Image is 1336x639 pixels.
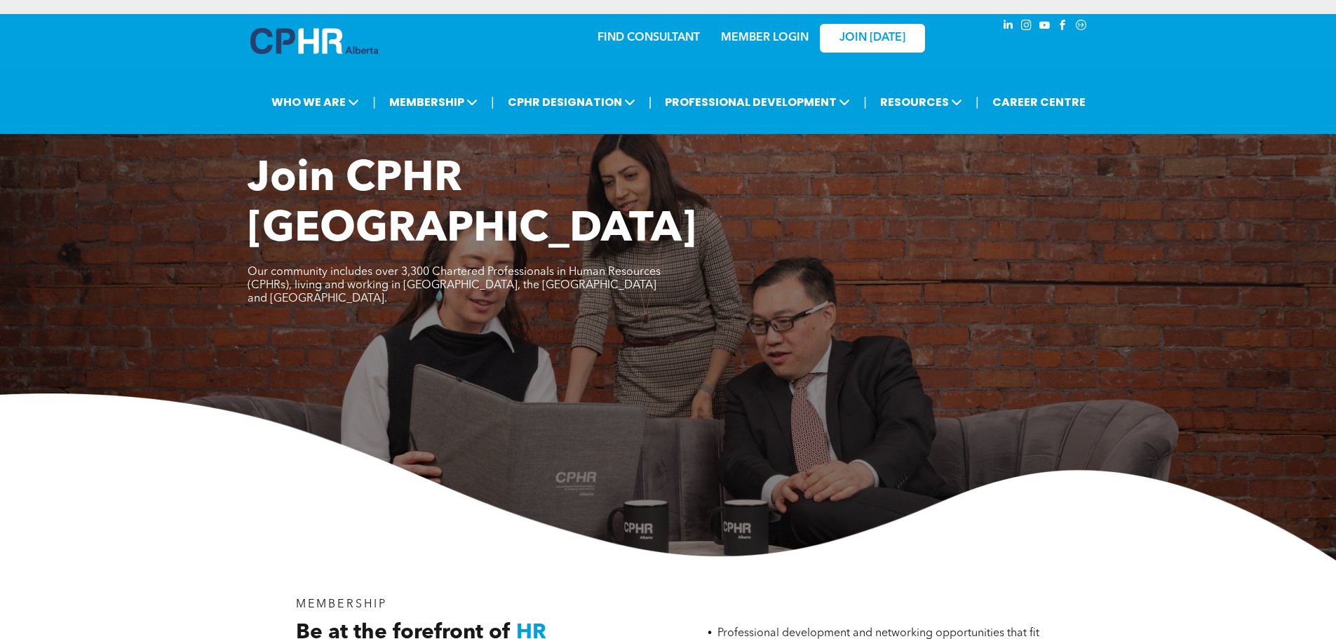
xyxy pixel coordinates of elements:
[250,28,378,54] img: A blue and white logo for cp alberta
[839,32,905,45] span: JOIN [DATE]
[820,24,925,53] a: JOIN [DATE]
[385,89,482,115] span: MEMBERSHIP
[649,88,652,116] li: |
[248,159,696,251] span: Join CPHR [GEOGRAPHIC_DATA]
[248,267,661,304] span: Our community includes over 3,300 Chartered Professionals in Human Resources (CPHRs), living and ...
[876,89,966,115] span: RESOURCES
[988,89,1090,115] a: CAREER CENTRE
[1019,18,1034,36] a: instagram
[598,32,700,43] a: FIND CONSULTANT
[372,88,376,116] li: |
[721,32,809,43] a: MEMBER LOGIN
[863,88,867,116] li: |
[296,599,388,610] span: MEMBERSHIP
[976,88,979,116] li: |
[1074,18,1089,36] a: Social network
[491,88,494,116] li: |
[661,89,854,115] span: PROFESSIONAL DEVELOPMENT
[1001,18,1016,36] a: linkedin
[267,89,363,115] span: WHO WE ARE
[504,89,640,115] span: CPHR DESIGNATION
[1037,18,1053,36] a: youtube
[1055,18,1071,36] a: facebook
